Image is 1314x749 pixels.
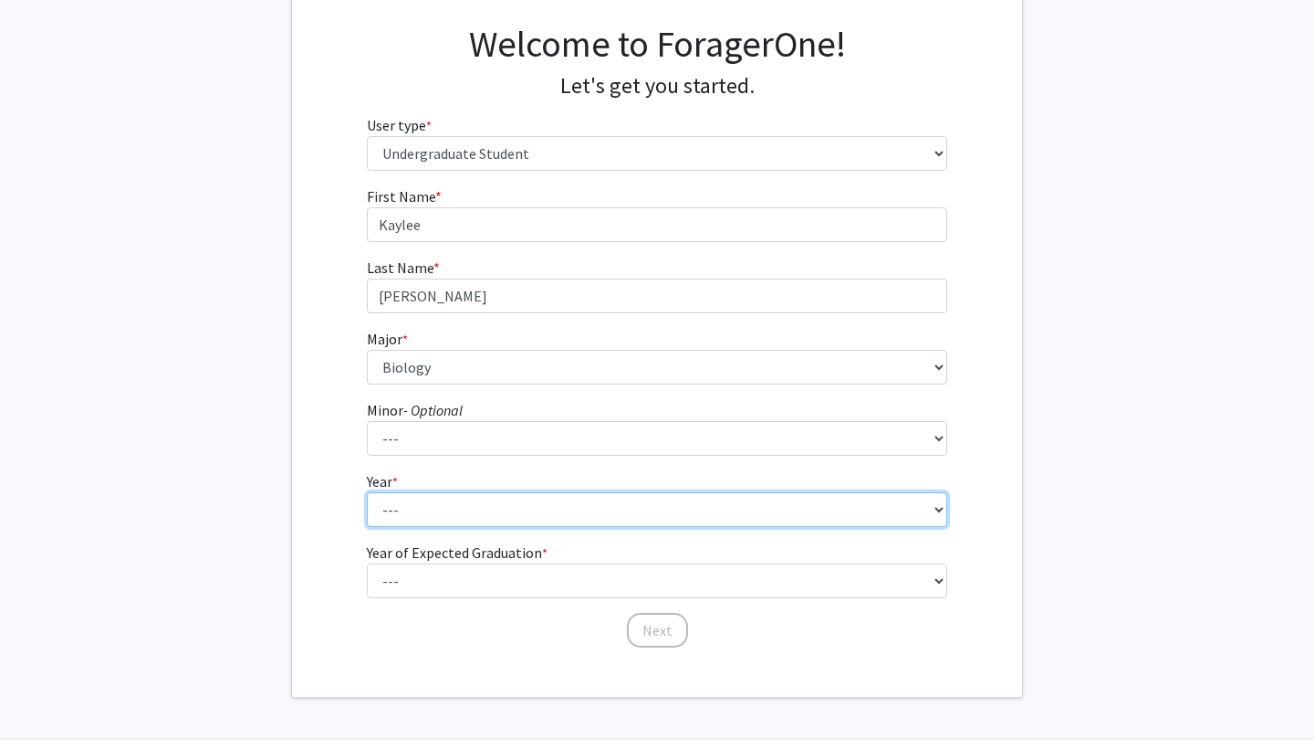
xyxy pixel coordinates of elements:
[14,667,78,735] iframe: Chat
[367,114,432,136] label: User type
[367,73,948,100] h4: Let's get you started.
[367,258,433,277] span: Last Name
[367,328,408,350] label: Major
[367,399,463,421] label: Minor
[367,470,398,492] label: Year
[367,542,547,564] label: Year of Expected Graduation
[367,22,948,66] h1: Welcome to ForagerOne!
[627,613,688,648] button: Next
[367,187,435,206] span: First Name
[403,401,463,419] i: - Optional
